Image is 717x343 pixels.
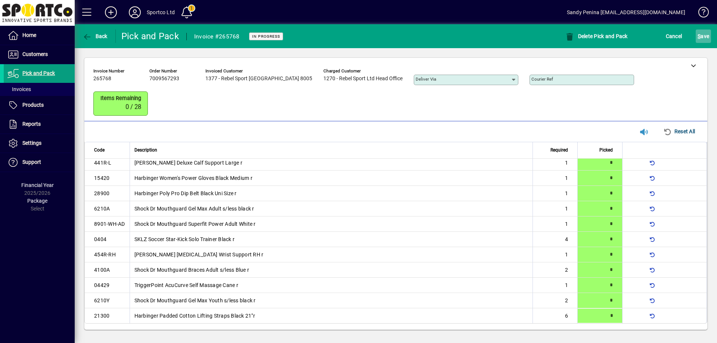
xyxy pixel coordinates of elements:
td: Shock Dr Mouthguard Gel Max Adult s/less black r [130,201,533,216]
mat-label: Courier Ref [531,77,553,82]
span: Package [27,198,47,204]
span: Items remaining [96,95,141,101]
a: Home [4,26,75,45]
span: 1377 - Rebel Sport [GEOGRAPHIC_DATA] 8005 [205,76,312,82]
td: 28900 [85,186,130,201]
span: 1270 - Rebel Sport Ltd Head Office [323,76,403,82]
span: In Progress [252,34,280,39]
app-page-header-button: Back [75,29,116,43]
td: Harbinger Women's Power Gloves Black Medium r [130,171,533,186]
a: Reports [4,115,75,134]
span: Reports [22,121,41,127]
td: Shock Dr Mouthguard Superfit Power Adult White r [130,216,533,232]
td: TriggerPoint AcuCurve Self Massage Cane r [130,278,533,293]
td: 1 [533,186,577,201]
td: 8901-WH-AD [85,216,130,232]
td: 2 [533,262,577,278]
span: Description [134,146,157,154]
div: Pick and Pack [121,30,179,42]
span: Support [22,159,41,165]
span: Customers [22,51,48,57]
span: Settings [22,140,41,146]
button: Cancel [664,29,684,43]
td: 6 [533,308,577,323]
td: [PERSON_NAME] [MEDICAL_DATA] Wrist Support RH r [130,247,533,262]
a: Customers [4,45,75,64]
a: Products [4,96,75,115]
span: Financial Year [21,182,54,188]
td: [PERSON_NAME] Deluxe Calf Support Large r [130,155,533,171]
span: Invoices [7,86,31,92]
button: Save [696,29,711,43]
a: Support [4,153,75,172]
td: 21300 [85,308,130,323]
span: ave [698,30,709,42]
span: Cancel [666,30,682,42]
td: Harbinger Padded Cotton Lifting Straps Black 21"r [130,308,533,323]
span: Back [83,33,108,39]
span: Required [550,146,568,154]
button: Add [99,6,123,19]
td: 1 [533,247,577,262]
div: Sportco Ltd [147,6,175,18]
td: 1 [533,171,577,186]
button: Delete Pick and Pack [563,29,630,43]
span: 265768 [93,76,111,82]
td: 04429 [85,278,130,293]
td: 15420 [85,171,130,186]
td: 0404 [85,232,130,247]
td: 1 [533,278,577,293]
span: Pick and Pack [22,70,55,76]
td: 6210Y [85,293,130,308]
span: Picked [599,146,613,154]
span: 0 / 28 [125,103,141,110]
td: 454R-RH [85,247,130,262]
td: 441R-L [85,155,130,171]
td: Shock Dr Mouthguard Gel Max Youth s/less black r [130,293,533,308]
a: Knowledge Base [693,1,708,26]
td: 1 [533,201,577,216]
button: Back [81,29,109,43]
div: Sandy Penina [EMAIL_ADDRESS][DOMAIN_NAME] [567,6,685,18]
td: 6210A [85,201,130,216]
button: Reset All [660,125,698,138]
td: 1 [533,155,577,171]
td: 4 [533,232,577,247]
td: 2 [533,293,577,308]
td: 1 [533,216,577,232]
button: Profile [123,6,147,19]
a: Settings [4,134,75,153]
span: Home [22,32,36,38]
a: Invoices [4,83,75,96]
td: Harbinger Poly Pro Dip Belt Black Uni Size r [130,186,533,201]
span: S [698,33,701,39]
mat-label: Deliver via [416,77,436,82]
td: SKLZ Soccer Star-Kick Solo Trainer Black r [130,232,533,247]
span: Products [22,102,44,108]
span: Reset All [663,125,695,137]
span: Delete Pick and Pack [565,33,628,39]
span: Code [94,146,105,154]
span: 7009567293 [149,76,179,82]
div: Invoice #265768 [194,31,240,43]
td: Shock Dr Mouthguard Braces Adult s/less Blue r [130,262,533,278]
td: 4100A [85,262,130,278]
